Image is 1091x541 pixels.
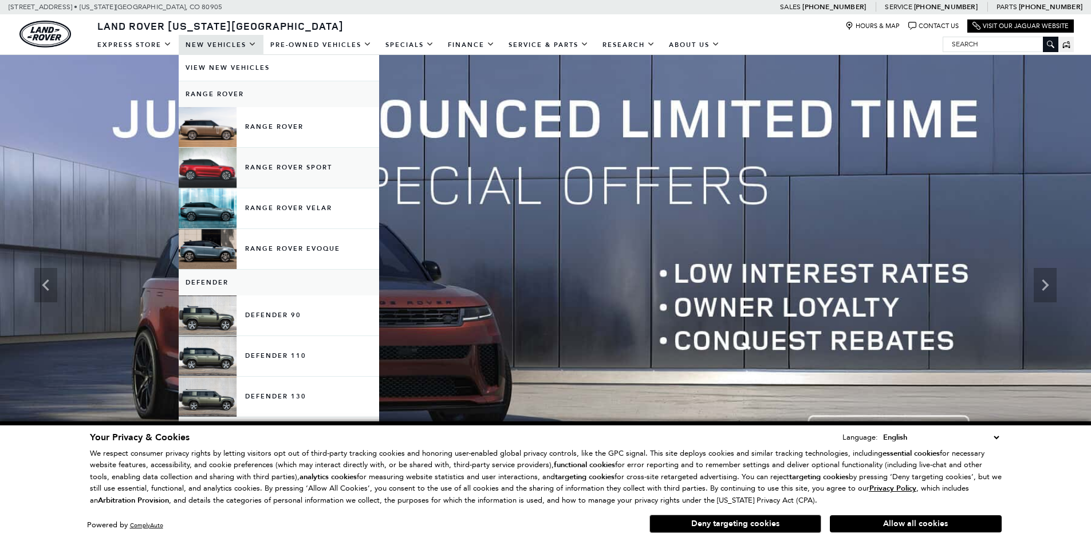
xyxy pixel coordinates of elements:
[379,35,441,55] a: Specials
[179,81,379,107] a: Range Rover
[972,22,1069,30] a: Visit Our Jaguar Website
[300,472,357,482] strong: analytics cookies
[179,229,379,269] a: Range Rover Evoque
[880,431,1002,444] select: Language Select
[1034,268,1057,302] div: Next
[130,522,163,529] a: ComplyAuto
[869,483,916,493] u: Privacy Policy
[179,35,263,55] a: New Vehicles
[90,448,1002,507] p: We respect consumer privacy rights by letting visitors opt out of third-party tracking cookies an...
[179,270,379,295] a: Defender
[869,484,916,492] a: Privacy Policy
[780,3,801,11] span: Sales
[649,515,821,533] button: Deny targeting cookies
[179,107,379,147] a: Range Rover
[19,21,71,48] a: land-rover
[34,268,57,302] div: Previous
[842,433,878,441] div: Language:
[179,55,379,81] a: View New Vehicles
[596,35,662,55] a: Research
[885,3,912,11] span: Service
[179,188,379,228] a: Range Rover Velar
[943,37,1058,51] input: Search
[830,515,1002,532] button: Allow all cookies
[802,2,866,11] a: [PHONE_NUMBER]
[883,448,940,459] strong: essential cookies
[179,377,379,417] a: Defender 130
[90,431,190,444] span: Your Privacy & Cookies
[179,295,379,335] a: Defender 90
[263,35,379,55] a: Pre-Owned Vehicles
[554,460,615,470] strong: functional cookies
[90,35,727,55] nav: Main Navigation
[555,472,615,482] strong: targeting cookies
[9,3,222,11] a: [STREET_ADDRESS] • [US_STATE][GEOGRAPHIC_DATA], CO 80905
[87,522,163,529] div: Powered by
[1019,2,1082,11] a: [PHONE_NUMBER]
[997,3,1017,11] span: Parts
[441,35,502,55] a: Finance
[97,19,344,33] span: Land Rover [US_STATE][GEOGRAPHIC_DATA]
[179,336,379,376] a: Defender 110
[179,148,379,188] a: Range Rover Sport
[90,35,179,55] a: EXPRESS STORE
[98,495,169,506] strong: Arbitration Provision
[179,417,379,443] a: Discovery
[908,22,959,30] a: Contact Us
[90,19,350,33] a: Land Rover [US_STATE][GEOGRAPHIC_DATA]
[914,2,978,11] a: [PHONE_NUMBER]
[845,22,900,30] a: Hours & Map
[789,472,849,482] strong: targeting cookies
[19,21,71,48] img: Land Rover
[662,35,727,55] a: About Us
[502,35,596,55] a: Service & Parts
